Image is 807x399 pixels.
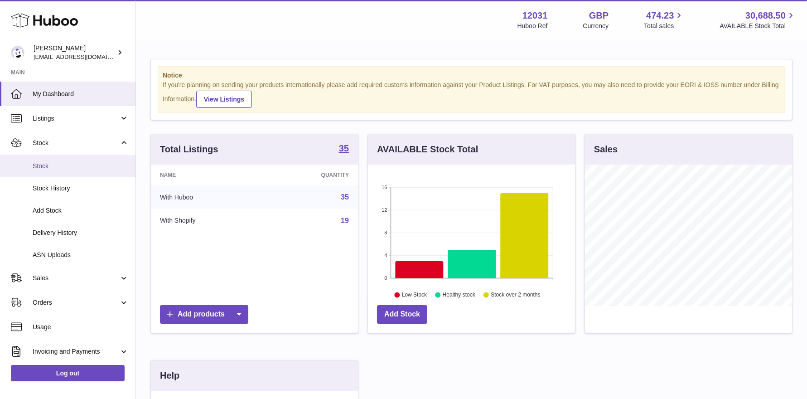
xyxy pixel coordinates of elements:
div: Currency [583,22,609,30]
a: Add products [160,305,248,324]
text: Healthy stock [443,292,476,298]
span: AVAILABLE Stock Total [720,22,796,30]
h3: Total Listings [160,143,218,156]
strong: 35 [339,144,349,153]
span: [EMAIL_ADDRESS][DOMAIN_NAME] [34,53,133,60]
a: 30,688.50 AVAILABLE Stock Total [720,10,796,30]
span: Invoicing and Payments [33,347,119,356]
span: Delivery History [33,229,129,237]
span: 474.23 [646,10,674,22]
h3: Sales [594,143,618,156]
div: If you're planning on sending your products internationally please add required customs informati... [163,81,780,108]
span: Stock [33,162,129,170]
text: Low Stock [402,292,427,298]
text: Stock over 2 months [491,292,540,298]
span: 30,688.50 [745,10,786,22]
th: Name [151,165,262,185]
span: My Dashboard [33,90,129,98]
a: 474.23 Total sales [644,10,684,30]
th: Quantity [262,165,358,185]
div: [PERSON_NAME] [34,44,115,61]
td: With Huboo [151,185,262,209]
span: ASN Uploads [33,251,129,259]
span: Stock History [33,184,129,193]
text: 8 [384,230,387,235]
span: Stock [33,139,119,147]
div: Huboo Ref [517,22,548,30]
strong: 12031 [522,10,548,22]
a: Add Stock [377,305,427,324]
strong: GBP [589,10,609,22]
h3: AVAILABLE Stock Total [377,143,478,156]
span: Add Stock [33,206,129,215]
span: Total sales [644,22,684,30]
span: Listings [33,114,119,123]
h3: Help [160,370,179,382]
a: 35 [339,144,349,155]
a: 35 [341,193,349,201]
a: 19 [341,217,349,224]
td: With Shopify [151,209,262,233]
strong: Notice [163,71,780,80]
span: Sales [33,274,119,282]
span: Usage [33,323,129,331]
a: View Listings [196,91,252,108]
text: 4 [384,253,387,258]
img: admin@makewellforyou.com [11,46,24,59]
a: Log out [11,365,125,381]
text: 12 [382,207,387,213]
span: Orders [33,298,119,307]
text: 0 [384,275,387,281]
text: 16 [382,185,387,190]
